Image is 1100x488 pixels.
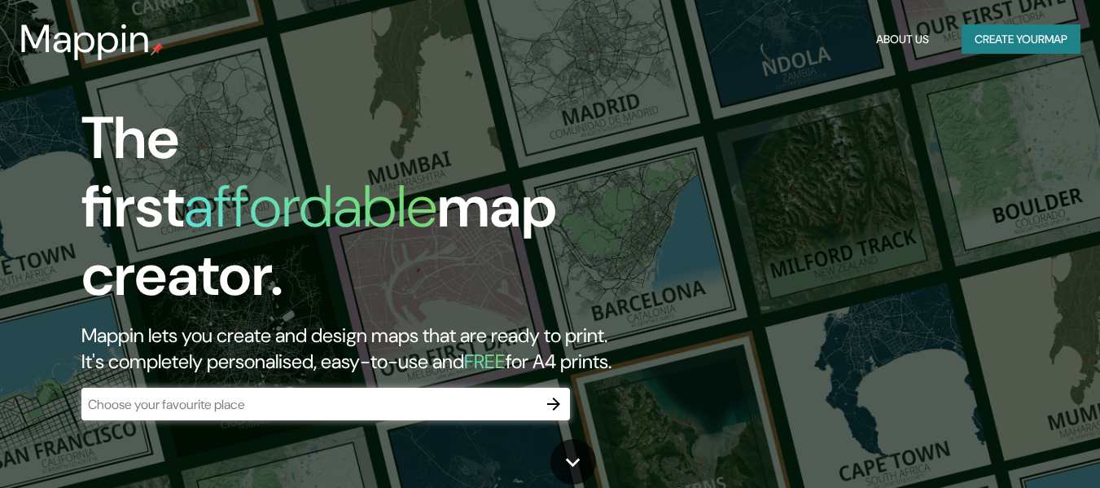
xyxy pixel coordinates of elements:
button: Create yourmap [962,24,1080,55]
h5: FREE [464,349,506,374]
h1: affordable [184,169,437,244]
iframe: Help widget launcher [955,424,1082,470]
h3: Mappin [20,16,151,62]
input: Choose your favourite place [81,395,537,414]
img: mappin-pin [151,42,164,55]
h1: The first map creator. [81,104,632,323]
h2: Mappin lets you create and design maps that are ready to print. It's completely personalised, eas... [81,323,632,375]
button: About Us [870,24,936,55]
